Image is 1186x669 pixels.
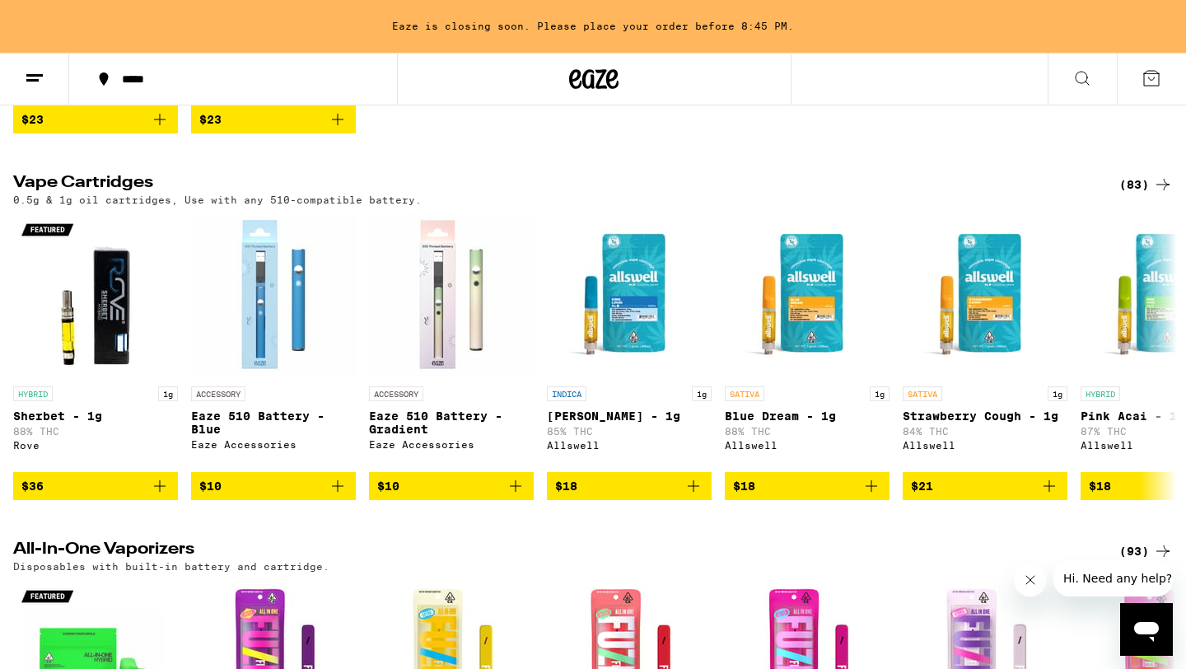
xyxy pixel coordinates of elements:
[725,213,889,472] a: Open page for Blue Dream - 1g from Allswell
[13,541,1092,561] h2: All-In-One Vaporizers
[547,213,712,472] a: Open page for King Louis XIII - 1g from Allswell
[191,386,245,401] p: ACCESSORY
[191,213,356,378] img: Eaze Accessories - Eaze 510 Battery - Blue
[903,386,942,401] p: SATIVA
[191,105,356,133] button: Add to bag
[733,480,755,493] span: $18
[903,409,1067,423] p: Strawberry Cough - 1g
[191,472,356,500] button: Add to bag
[13,105,178,133] button: Add to bag
[13,409,178,423] p: Sherbet - 1g
[903,213,1067,472] a: Open page for Strawberry Cough - 1g from Allswell
[547,386,586,401] p: INDICA
[369,439,534,450] div: Eaze Accessories
[369,472,534,500] button: Add to bag
[903,426,1067,437] p: 84% THC
[13,386,53,401] p: HYBRID
[1053,560,1173,596] iframe: Message from company
[191,213,356,472] a: Open page for Eaze 510 Battery - Blue from Eaze Accessories
[1119,175,1173,194] a: (83)
[547,426,712,437] p: 85% THC
[377,480,399,493] span: $10
[1089,480,1111,493] span: $18
[903,472,1067,500] button: Add to bag
[369,386,423,401] p: ACCESSORY
[1120,603,1173,656] iframe: Button to launch messaging window
[13,213,178,472] a: Open page for Sherbet - 1g from Rove
[725,409,889,423] p: Blue Dream - 1g
[1119,541,1173,561] a: (93)
[903,213,1067,378] img: Allswell - Strawberry Cough - 1g
[21,480,44,493] span: $36
[903,440,1067,451] div: Allswell
[199,113,222,126] span: $23
[725,472,889,500] button: Add to bag
[547,409,712,423] p: [PERSON_NAME] - 1g
[21,113,44,126] span: $23
[369,213,534,472] a: Open page for Eaze 510 Battery - Gradient from Eaze Accessories
[13,440,178,451] div: Rove
[13,426,178,437] p: 88% THC
[13,472,178,500] button: Add to bag
[911,480,933,493] span: $21
[725,386,764,401] p: SATIVA
[692,386,712,401] p: 1g
[13,194,422,205] p: 0.5g & 1g oil cartridges, Use with any 510-compatible battery.
[1048,386,1067,401] p: 1g
[547,213,712,378] img: Allswell - King Louis XIII - 1g
[870,386,889,401] p: 1g
[725,440,889,451] div: Allswell
[13,175,1092,194] h2: Vape Cartridges
[725,426,889,437] p: 88% THC
[13,213,178,378] img: Rove - Sherbet - 1g
[158,386,178,401] p: 1g
[1014,564,1047,596] iframe: Close message
[547,440,712,451] div: Allswell
[369,409,534,436] p: Eaze 510 Battery - Gradient
[555,480,577,493] span: $18
[1081,386,1120,401] p: HYBRID
[725,213,889,378] img: Allswell - Blue Dream - 1g
[547,472,712,500] button: Add to bag
[13,561,329,572] p: Disposables with built-in battery and cartridge.
[191,439,356,450] div: Eaze Accessories
[199,480,222,493] span: $10
[369,213,534,378] img: Eaze Accessories - Eaze 510 Battery - Gradient
[191,409,356,436] p: Eaze 510 Battery - Blue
